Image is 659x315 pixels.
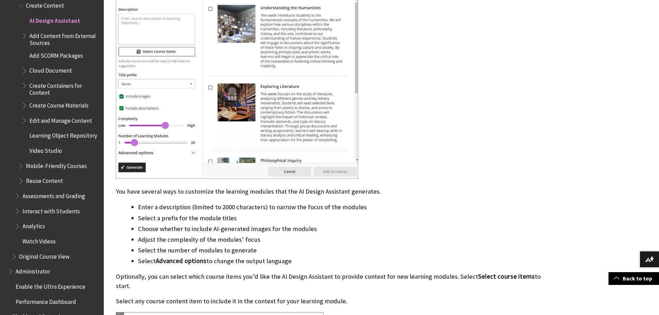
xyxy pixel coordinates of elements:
span: Analytics [22,221,45,230]
span: Video Studio [29,145,62,154]
span: Add Content from External Sources [29,30,99,46]
li: Choose whether to include AI-generated images for the modules [138,224,545,234]
a: Back to top [608,272,659,285]
span: Create Course Materials [29,100,89,109]
span: Performance Dashboard [16,296,76,305]
p: Optionally, you can select which course items you’d like the AI Design Assistant to provide conte... [116,272,545,290]
span: Advanced options [156,257,207,265]
span: Add SCORM Packages [29,50,83,59]
p: You have several ways to customize the learning modules that the AI Design Assistant generates. [116,187,545,196]
span: AI Design Assistant [29,15,80,24]
span: Select course items [478,272,535,280]
span: Learning Object Repository [29,130,97,139]
span: Enable the Ultra Experience [16,281,85,290]
span: Assessments and Grading [22,190,85,200]
span: Edit and Manage Content [29,115,92,124]
span: Interact with Students [22,205,80,215]
li: Select to change the output language [138,256,545,266]
span: Cloud Document [29,65,72,74]
span: Reuse Content [26,175,63,185]
li: Enter a description (limited to 2000 characters) to narrow the focus of the modules [138,202,545,212]
span: Administrator [16,266,50,275]
span: Create Containers for Content [29,80,99,96]
span: Watch Videos [22,235,56,245]
span: Mobile-Friendly Courses [26,160,87,169]
li: Adjust the complexity of the modules’ focus [138,235,545,244]
li: Select the number of modules to generate [138,245,545,255]
p: Select any course content item to include it in the context for your learning module. [116,297,545,306]
li: Select a prefix for the module titles [138,213,545,223]
span: Original Course View [19,251,70,260]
